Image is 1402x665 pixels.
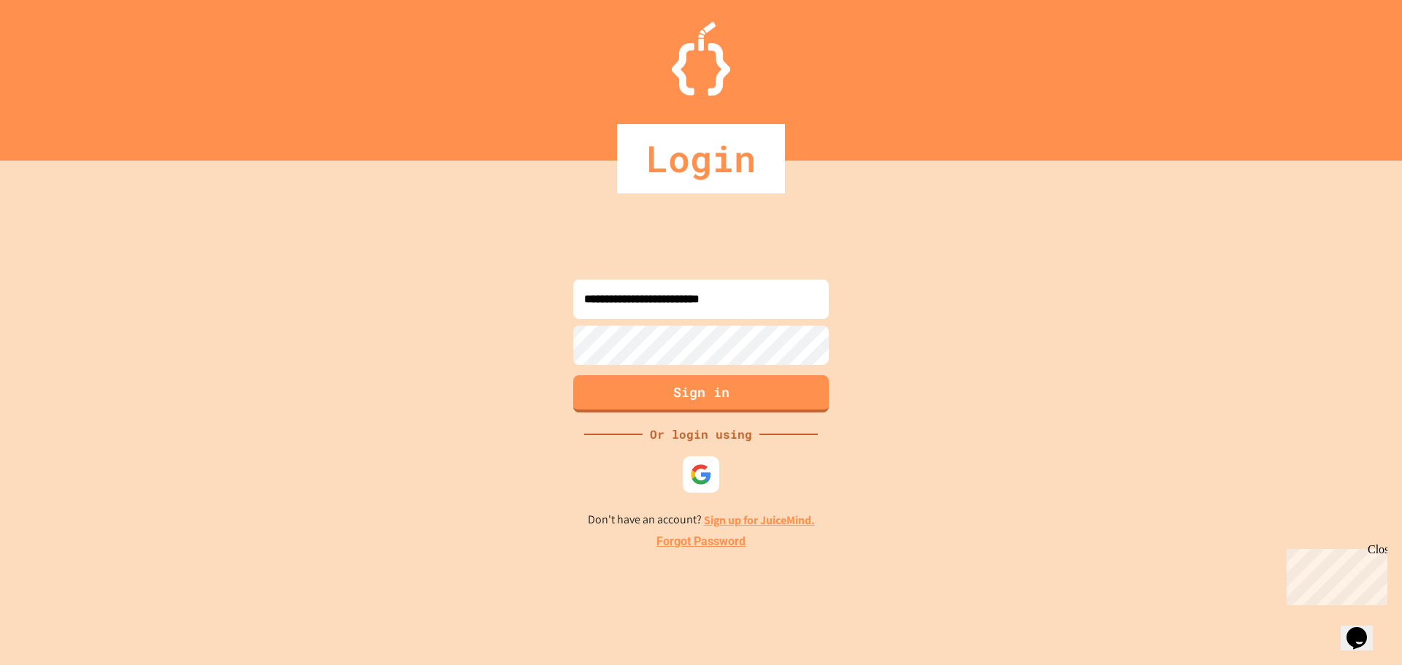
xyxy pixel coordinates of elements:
div: Or login using [643,426,759,443]
div: Chat with us now!Close [6,6,101,93]
iframe: chat widget [1281,543,1387,605]
p: Don't have an account? [588,511,815,529]
a: Forgot Password [656,533,746,550]
img: google-icon.svg [690,464,712,485]
button: Sign in [573,375,829,412]
iframe: chat widget [1341,607,1387,650]
a: Sign up for JuiceMind. [704,512,815,528]
div: Login [617,124,785,193]
img: Logo.svg [672,22,730,96]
